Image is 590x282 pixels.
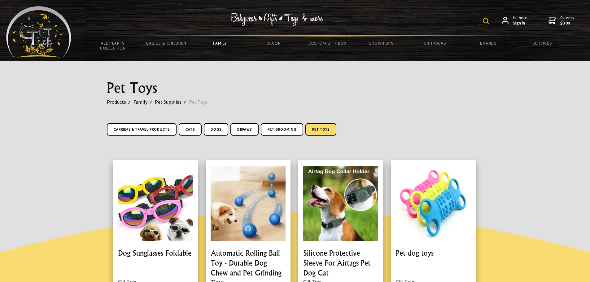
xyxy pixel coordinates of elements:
a: Brands [462,37,515,50]
h1: Pet Toys [107,80,483,95]
img: product search [483,18,489,24]
a: Grown Ups [354,37,408,50]
strong: Sign in [513,20,529,26]
a: Gift Ideas [408,37,461,50]
strong: $0.00 [560,20,574,26]
span: Hi there, [513,15,529,26]
a: Babies & Children [140,37,193,50]
a: Carriers & Travel Products [107,123,177,136]
a: 0 items$0.00 [548,15,574,26]
a: Products [107,98,133,106]
img: Babyware - Gifts - Toys and more... [6,6,71,58]
a: Pet Grooming [261,123,303,136]
a: Dogs [204,123,228,136]
span: 0 items [560,15,574,26]
a: All Plants Collection [86,37,140,54]
a: Decor [247,37,300,50]
img: Babywear - Gifts - Toys & more [231,13,324,26]
a: Hi there,Sign in [502,15,529,26]
a: DrPaws [230,123,259,136]
a: Family [193,37,247,50]
a: Pet Supplies [155,98,189,106]
a: Services [515,37,569,50]
a: Cats [179,123,202,136]
a: Family [133,98,155,106]
a: Pet Toys [189,98,215,106]
a: Pet Toys [305,123,336,136]
a: Custom Gift Box [301,37,354,50]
